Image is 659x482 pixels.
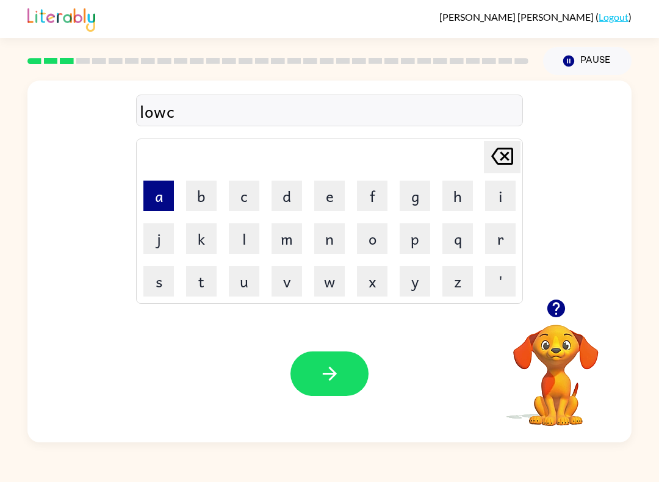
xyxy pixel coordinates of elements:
[439,11,632,23] div: ( )
[599,11,628,23] a: Logout
[442,181,473,211] button: h
[485,181,516,211] button: i
[485,266,516,297] button: '
[272,223,302,254] button: m
[357,266,387,297] button: x
[186,181,217,211] button: b
[272,181,302,211] button: d
[314,181,345,211] button: e
[140,98,519,124] div: lowc
[186,266,217,297] button: t
[229,223,259,254] button: l
[143,266,174,297] button: s
[400,223,430,254] button: p
[439,11,596,23] span: [PERSON_NAME] [PERSON_NAME]
[143,181,174,211] button: a
[186,223,217,254] button: k
[485,223,516,254] button: r
[357,181,387,211] button: f
[357,223,387,254] button: o
[143,223,174,254] button: j
[543,47,632,75] button: Pause
[495,306,617,428] video: Your browser must support playing .mp4 files to use Literably. Please try using another browser.
[442,266,473,297] button: z
[27,5,95,32] img: Literably
[272,266,302,297] button: v
[314,266,345,297] button: w
[442,223,473,254] button: q
[229,266,259,297] button: u
[400,181,430,211] button: g
[400,266,430,297] button: y
[314,223,345,254] button: n
[229,181,259,211] button: c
